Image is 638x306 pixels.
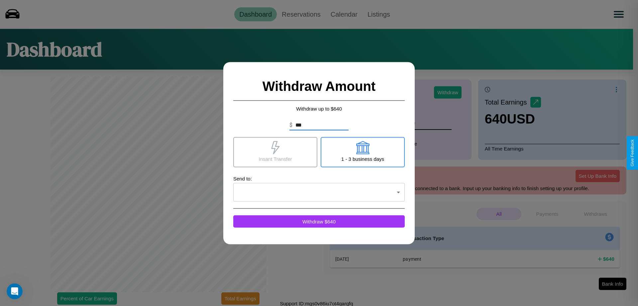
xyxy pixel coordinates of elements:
[7,283,23,299] iframe: Intercom live chat
[259,154,292,163] p: Insant Transfer
[233,174,405,183] p: Send to:
[233,104,405,113] p: Withdraw up to $ 640
[341,154,384,163] p: 1 - 3 business days
[630,140,635,166] div: Give Feedback
[289,121,292,129] p: $
[233,72,405,101] h2: Withdraw Amount
[233,215,405,227] button: Withdraw $640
